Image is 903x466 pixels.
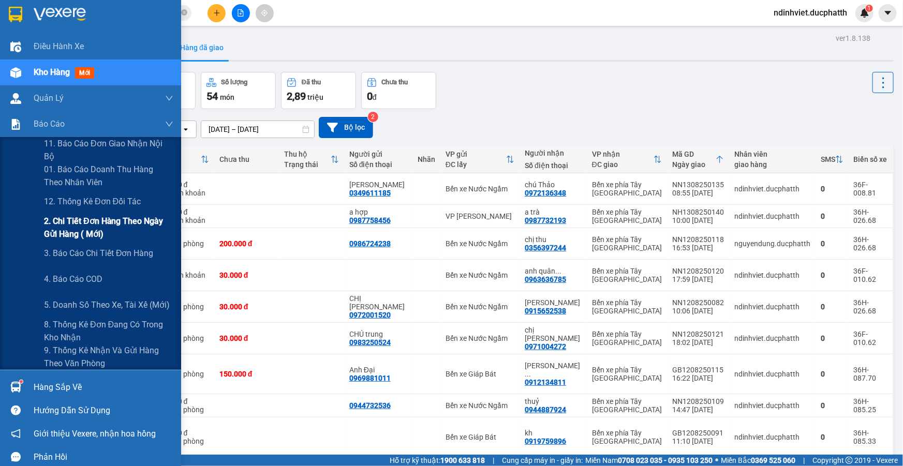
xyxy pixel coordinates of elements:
span: down [165,120,173,128]
strong: 0369 525 060 [751,456,795,464]
th: Toggle SortBy [587,146,667,173]
span: aim [261,9,268,17]
div: 0349611185 [349,189,391,197]
div: chị thu [525,235,582,244]
div: 0944732536 [349,401,391,410]
div: 30.000 đ [219,334,274,342]
div: Thu hộ [284,150,331,158]
img: warehouse-icon [10,67,21,78]
div: anh quân (thịnh 0986916915) [525,267,582,275]
div: 0987732193 [525,216,566,224]
span: Báo cáo [34,117,65,130]
div: Chưa thu [219,155,274,163]
span: Miền Nam [585,455,713,466]
div: 0986724238 [349,239,391,248]
div: Chưa thu [382,79,408,86]
div: thuỷ [525,397,582,405]
div: 0919759896 [525,437,566,445]
div: 0963636785 [525,275,566,283]
img: warehouse-icon [10,41,21,52]
div: Số điện thoại [525,161,582,170]
div: Nhân viên [734,150,810,158]
button: Số lượng54món [201,72,276,109]
div: 36H-026.68 [854,298,887,315]
span: copyright [846,457,853,464]
div: NN1208250118 [672,235,724,244]
span: ... [525,370,531,378]
span: 11. Báo cáo đơn giao nhận nội bộ [44,137,173,163]
div: 0 [821,239,843,248]
div: VP gửi [446,150,506,158]
div: 200.000 đ [219,239,274,248]
span: | [493,455,494,466]
button: plus [208,4,226,22]
div: 150.000 đ [219,370,274,378]
div: 18:02 [DATE] [672,338,724,347]
div: Tại văn phòng [159,370,209,378]
div: 16:22 [DATE] [672,374,724,382]
div: 36H-085.33 [854,429,887,445]
div: 36F-010.62 [854,267,887,283]
span: 12. Thống kê đơn đối tác [44,195,141,208]
span: Cung cấp máy in - giấy in: [502,455,583,466]
span: notification [11,429,21,439]
div: 0 [821,334,843,342]
div: ndinhviet.ducphatth [734,212,810,220]
div: Tại văn phòng [159,437,209,445]
span: Giới thiệu Vexere, nhận hoa hồng [34,427,156,440]
div: 0356397244 [525,244,566,252]
div: ndinhviet.ducphatth [734,433,810,441]
div: 0969881011 [349,374,391,382]
span: 2. Chi tiết đơn hàng theo ngày gửi hàng ( mới) [44,215,173,240]
div: 0 [821,401,843,410]
div: ndinhviet.ducphatth [734,271,810,279]
div: Bến xe Nước Ngầm [446,401,514,410]
div: ndinhviet.ducphatth [734,370,810,378]
div: SMS [821,155,835,163]
div: Bến xe phía Tây [GEOGRAPHIC_DATA] [592,366,662,382]
div: 0972001520 [349,311,391,319]
div: 30.000 đ [159,397,209,405]
div: 30.000 đ [219,271,274,279]
th: Toggle SortBy [279,146,344,173]
span: triệu [307,93,323,101]
span: 8. Thống kê đơn đang có trong kho nhận [44,318,173,344]
span: 54 [206,90,218,102]
span: 2,89 [287,90,306,102]
th: Toggle SortBy [440,146,520,173]
div: 40.000 đ [159,181,209,189]
div: ĐC giao [592,160,654,169]
div: CHÚ trung [349,330,407,338]
div: chị hằng [525,326,582,342]
img: logo-vxr [9,7,22,22]
div: GB1208250115 [672,366,724,374]
button: file-add [232,4,250,22]
sup: 1 [20,380,23,383]
div: Số lượng [221,79,248,86]
div: 14:47 [DATE] [672,405,724,414]
div: 36F-008.81 [854,181,887,197]
div: giao hàng [734,160,810,169]
div: Người nhận [525,149,582,157]
div: Hướng dẫn sử dụng [34,403,173,418]
span: caret-down [883,8,893,18]
span: đ [373,93,377,101]
div: 36H-085.25 [854,397,887,414]
div: Bến xe Nước Ngầm [446,239,514,248]
div: 0 [821,370,843,378]
div: Trạng thái [284,160,331,169]
div: Đã thu [302,79,321,86]
div: NN1208250120 [672,267,724,275]
span: message [11,452,21,462]
span: 0 [367,90,373,102]
span: ndinhviet.ducphatth [765,6,855,19]
div: Bến xe phía Tây [GEOGRAPHIC_DATA] [592,429,662,445]
sup: 2 [368,112,378,122]
div: CHỊ HOÀ [349,294,407,311]
div: Dương Văn Phương [525,362,582,378]
button: Bộ lọc [319,117,373,138]
div: Tại văn phòng [159,239,209,248]
button: Đã thu2,89 triệu [281,72,356,109]
div: Bến xe phía Tây [GEOGRAPHIC_DATA] [592,298,662,315]
svg: open [182,125,190,133]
